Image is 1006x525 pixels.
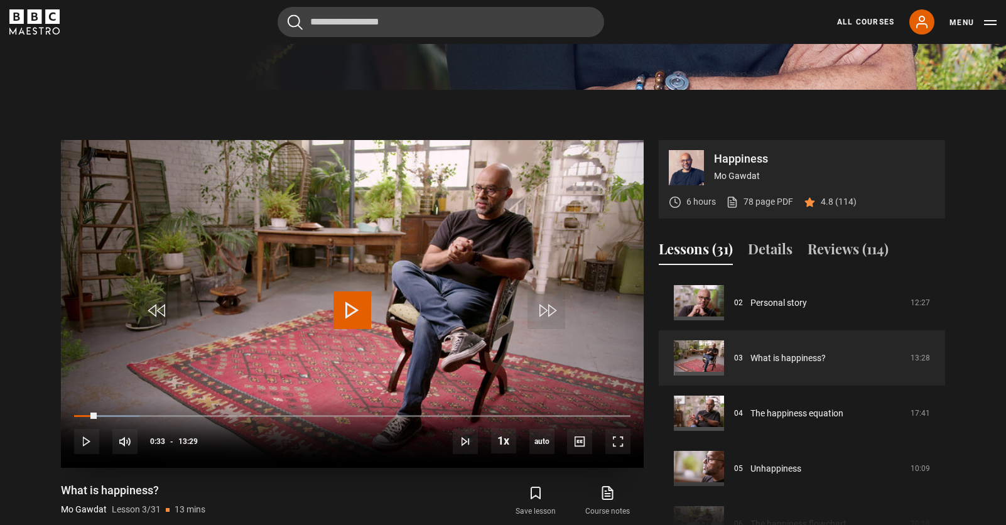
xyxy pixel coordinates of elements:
p: 6 hours [686,195,716,208]
div: Current quality: 720p [529,429,554,454]
span: 13:29 [178,430,198,453]
span: - [170,437,173,446]
button: Captions [567,429,592,454]
p: Lesson 3/31 [112,503,161,516]
button: Mute [112,429,138,454]
span: auto [529,429,554,454]
p: Happiness [714,153,935,165]
a: Course notes [572,483,644,519]
h1: What is happiness? [61,483,205,498]
button: Lessons (31) [659,239,733,265]
button: Details [748,239,792,265]
a: Unhappiness [750,462,801,475]
p: 4.8 (114) [821,195,857,208]
video-js: Video Player [61,140,644,468]
svg: BBC Maestro [9,9,60,35]
input: Search [278,7,604,37]
p: Mo Gawdat [714,170,935,183]
a: What is happiness? [750,352,826,365]
a: 78 page PDF [726,195,793,208]
div: Progress Bar [74,415,630,418]
button: Play [74,429,99,454]
button: Next Lesson [453,429,478,454]
button: Toggle navigation [949,16,997,29]
button: Playback Rate [491,428,516,453]
a: All Courses [837,16,894,28]
a: Personal story [750,296,807,310]
button: Reviews (114) [808,239,889,265]
a: The happiness equation [750,407,843,420]
button: Save lesson [500,483,571,519]
p: 13 mins [175,503,205,516]
span: 0:33 [150,430,165,453]
button: Submit the search query [288,14,303,30]
p: Mo Gawdat [61,503,107,516]
button: Fullscreen [605,429,630,454]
